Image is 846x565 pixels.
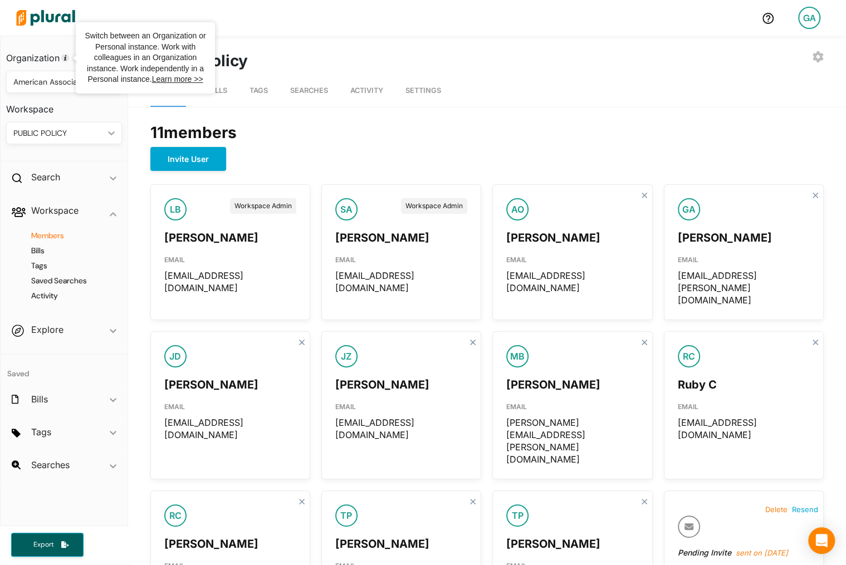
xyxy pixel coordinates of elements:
[678,198,700,220] div: GA
[506,416,638,465] div: [PERSON_NAME][EMAIL_ADDRESS][PERSON_NAME][DOMAIN_NAME]
[250,75,268,107] a: Tags
[6,93,122,117] h3: Workspace
[164,416,296,441] div: [EMAIL_ADDRESS][DOMAIN_NAME]
[17,230,116,241] a: Members
[164,376,296,393] div: [PERSON_NAME]
[765,504,788,515] button: Delete
[208,75,227,107] a: Bills
[31,459,70,471] h2: Searches
[6,42,122,66] h3: Organization
[335,198,358,220] div: SA
[678,345,700,367] div: RC
[506,269,638,294] div: [EMAIL_ADDRESS][DOMAIN_NAME]
[230,198,296,214] div: Workspace Admin
[290,75,328,107] a: Searches
[405,86,441,95] span: Settings
[164,504,187,527] div: RC
[335,269,467,294] div: [EMAIL_ADDRESS][DOMAIN_NAME]
[506,246,638,269] div: EMAIL
[736,548,788,557] span: sent on [DATE]
[350,75,383,107] a: Activity
[808,527,835,554] div: Open Intercom Messenger
[60,53,70,63] div: Tooltip anchor
[335,535,467,552] div: [PERSON_NAME]
[506,376,638,393] div: [PERSON_NAME]
[335,246,467,269] div: EMAIL
[405,75,441,107] a: Settings
[678,246,810,269] div: EMAIL
[17,276,116,286] a: Saved Searches
[164,198,187,220] div: LB
[506,229,638,246] div: [PERSON_NAME]
[678,376,810,393] div: Ruby C
[1,355,128,382] h4: Saved
[335,393,467,416] div: EMAIL
[164,229,296,246] div: [PERSON_NAME]
[678,393,810,416] div: EMAIL
[17,245,116,256] a: Bills
[506,198,529,220] div: AO
[164,246,296,269] div: EMAIL
[335,229,467,246] div: [PERSON_NAME]
[150,147,226,171] button: Invite User
[17,291,116,301] a: Activity
[150,118,824,147] div: 11 member s
[678,416,810,441] div: [EMAIL_ADDRESS][DOMAIN_NAME]
[506,393,638,416] div: EMAIL
[678,547,810,559] div: Pending Invite
[31,393,48,405] h2: Bills
[17,261,116,271] a: Tags
[401,198,467,214] div: Workspace Admin
[208,86,227,95] span: Bills
[13,76,104,88] div: American Association of Public Policy Professionals
[290,86,328,95] span: Searches
[678,229,810,246] div: [PERSON_NAME]
[250,86,268,95] span: Tags
[11,533,84,557] button: Export
[164,393,296,416] div: EMAIL
[335,416,467,441] div: [EMAIL_ADDRESS][DOMAIN_NAME]
[164,535,296,552] div: [PERSON_NAME]
[506,535,638,552] div: [PERSON_NAME]
[350,86,383,95] span: Activity
[31,204,79,217] h2: Workspace
[335,345,358,367] div: JZ
[164,345,187,367] div: JD
[84,31,207,85] div: Switch between an Organization or Personal instance. Work with colleagues in an Organization inst...
[164,269,296,294] div: [EMAIL_ADDRESS][DOMAIN_NAME]
[335,376,467,393] div: [PERSON_NAME]
[678,269,810,306] div: [EMAIL_ADDRESS][PERSON_NAME][DOMAIN_NAME]
[789,2,829,33] a: GA
[792,504,818,515] button: Resend
[506,345,529,367] div: MB
[152,75,203,83] a: Learn more >>
[31,426,51,438] h2: Tags
[13,127,104,139] div: PUBLIC POLICY
[31,323,63,336] h2: Explore
[26,540,61,549] span: Export
[335,504,358,527] div: TP
[506,504,529,527] div: TP
[798,7,820,29] div: GA
[31,171,60,183] h2: Search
